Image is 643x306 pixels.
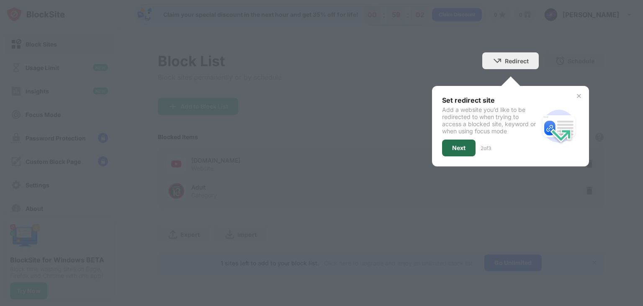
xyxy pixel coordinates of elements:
[442,106,539,135] div: Add a website you’d like to be redirected to when trying to access a blocked site, keyword or whe...
[576,93,582,99] img: x-button.svg
[481,145,491,151] div: 2 of 3
[442,96,539,104] div: Set redirect site
[505,57,529,65] div: Redirect
[539,106,579,146] img: redirect.svg
[452,145,466,151] div: Next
